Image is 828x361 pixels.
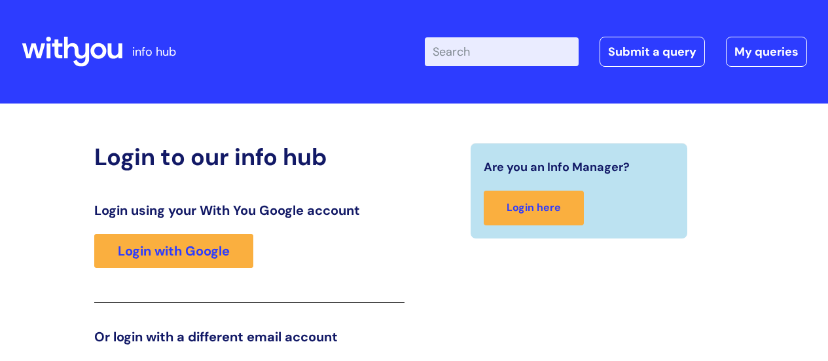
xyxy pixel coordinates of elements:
[94,329,405,345] h3: Or login with a different email account
[132,41,176,62] p: info hub
[600,37,705,67] a: Submit a query
[726,37,807,67] a: My queries
[484,157,630,178] span: Are you an Info Manager?
[484,191,584,225] a: Login here
[94,143,405,171] h2: Login to our info hub
[94,234,253,268] a: Login with Google
[94,202,405,218] h3: Login using your With You Google account
[425,37,579,66] input: Search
